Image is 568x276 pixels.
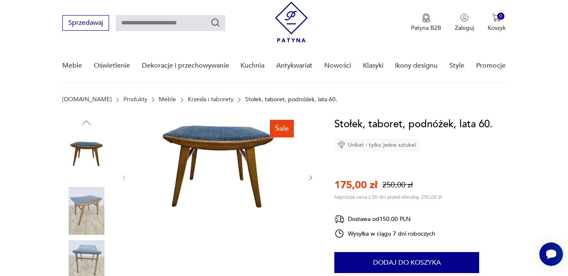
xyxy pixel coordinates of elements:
[270,120,294,137] div: Sale
[460,13,469,22] img: Ikonka użytkownika
[455,13,474,32] button: Zaloguj
[382,180,413,190] p: 250,00 zł
[422,13,430,23] img: Ikona medalu
[334,229,435,239] div: Wysyłka w ciągu 7 dni roboczych
[275,2,308,42] img: Patyna - sklep z meblami i dekoracjami vintage
[159,96,176,103] a: Meble
[334,252,479,273] button: Dodaj do koszyka
[455,24,474,32] p: Zaloguj
[492,13,501,22] img: Ikona koszyka
[62,133,110,181] img: Zdjęcie produktu Stołek, taboret, podnóżek, lata 60.
[62,21,109,26] a: Sprzedawaj
[123,96,147,103] a: Produkty
[211,18,221,28] button: Szukaj
[334,139,419,151] div: Unikat - tylko jedna sztuka!
[62,15,109,31] button: Sprzedawaj
[240,50,264,82] a: Kuchnia
[334,214,435,224] div: Dostawa od 150,00 PLN
[94,50,130,82] a: Oświetlenie
[142,50,229,82] a: Dekoracje i przechowywanie
[411,13,441,32] button: Patyna B2B
[62,187,110,235] img: Zdjęcie produktu Stołek, taboret, podnóżek, lata 60.
[395,50,437,82] a: Ikony designu
[276,50,312,82] a: Antykwariat
[476,50,506,82] a: Promocje
[62,50,82,82] a: Meble
[188,96,234,103] a: Krzesła i taborety
[136,116,299,238] img: Zdjęcie produktu Stołek, taboret, podnóżek, lata 60.
[488,13,506,32] button: 0Koszyk
[488,24,506,32] p: Koszyk
[334,116,493,132] h1: Stołek, taboret, podnóżek, lata 60.
[334,178,377,192] p: 175,00 zł
[245,96,337,103] p: Stołek, taboret, podnóżek, lata 60.
[62,96,112,103] a: [DOMAIN_NAME]
[324,50,351,82] a: Nowości
[411,13,441,32] a: Ikona medaluPatyna B2B
[497,13,504,20] div: 0
[449,50,464,82] a: Style
[334,194,442,200] p: Najniższa cena z 30 dni przed obniżką: 250,00 zł
[411,24,441,32] p: Patyna B2B
[363,50,384,82] a: Klasyki
[338,141,345,149] img: Ikona diamentu
[334,214,344,224] img: Ikona dostawy
[539,242,563,266] iframe: Smartsupp widget button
